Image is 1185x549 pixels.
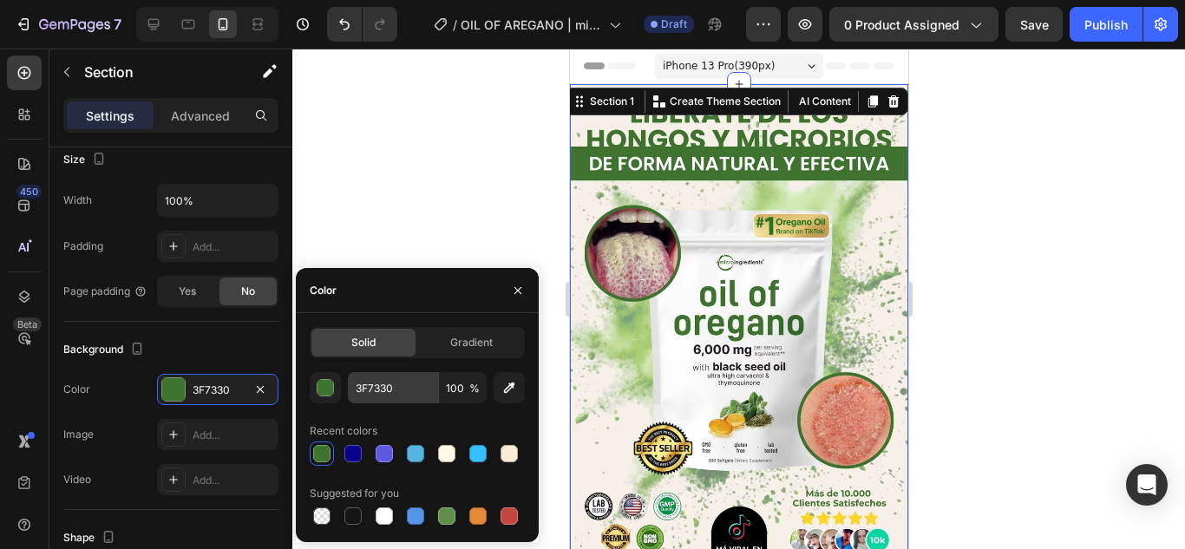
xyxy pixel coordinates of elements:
[63,338,147,362] div: Background
[114,14,121,35] p: 7
[63,148,109,172] div: Size
[13,317,42,331] div: Beta
[158,185,278,216] input: Auto
[193,428,274,443] div: Add...
[86,107,134,125] p: Settings
[469,381,480,396] span: %
[310,283,337,298] div: Color
[63,284,147,299] div: Page padding
[310,486,399,501] div: Suggested for you
[84,62,226,82] p: Section
[63,427,94,442] div: Image
[63,239,103,254] div: Padding
[661,16,687,32] span: Draft
[327,7,397,42] div: Undo/Redo
[1020,17,1049,32] span: Save
[829,7,998,42] button: 0 product assigned
[844,16,959,34] span: 0 product assigned
[1126,464,1168,506] div: Open Intercom Messenger
[450,335,493,350] span: Gradient
[310,423,377,439] div: Recent colors
[179,284,196,299] span: Yes
[63,193,92,208] div: Width
[1070,7,1142,42] button: Publish
[16,185,42,199] div: 450
[63,382,90,397] div: Color
[570,49,908,549] iframe: Design area
[348,372,438,403] input: Eg: FFFFFF
[63,472,91,487] div: Video
[193,239,274,255] div: Add...
[1084,16,1128,34] div: Publish
[461,16,602,34] span: OIL OF AREGANO | micro ingredients
[351,335,376,350] span: Solid
[7,7,129,42] button: 7
[453,16,457,34] span: /
[241,284,255,299] span: No
[171,107,230,125] p: Advanced
[1005,7,1063,42] button: Save
[193,473,274,488] div: Add...
[193,382,243,398] div: 3F7330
